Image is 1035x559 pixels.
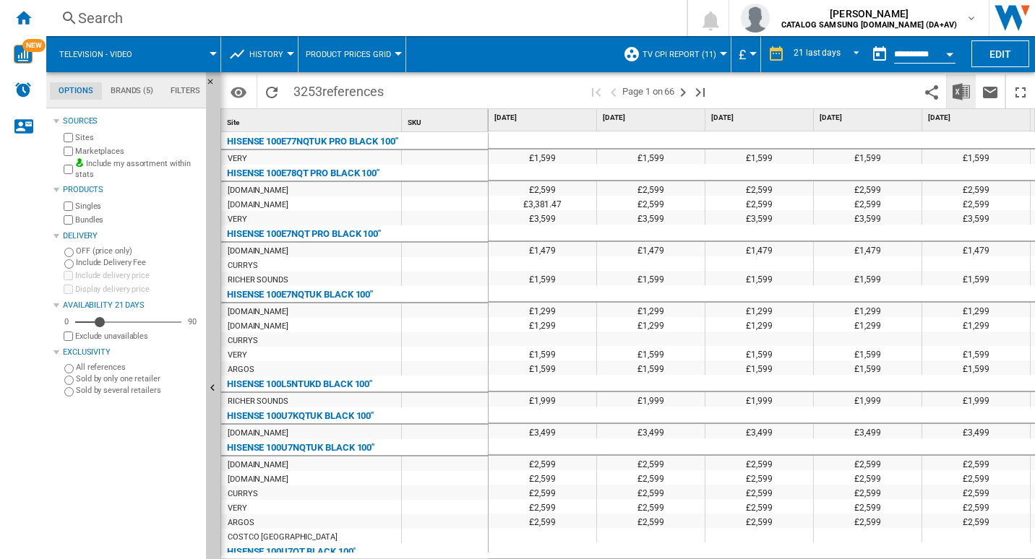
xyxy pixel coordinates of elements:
div: [DATE] [600,109,705,127]
div: CURRYS [228,334,257,348]
label: Include Delivery Fee [76,257,200,268]
button: Maximize [1006,74,1035,108]
div: £2,599 [597,196,705,210]
div: £2,599 [597,470,705,485]
div: ARGOS [228,516,254,530]
div: [DATE] [925,109,1030,127]
div: £2,599 [814,485,922,499]
span: [DATE] [603,113,702,123]
label: Exclude unavailables [75,331,200,342]
div: £2,599 [814,470,922,485]
input: All references [64,364,74,373]
input: Singles [64,201,73,211]
div: £2,599 [922,181,1030,196]
label: Display delivery price [75,284,200,295]
div: £ [739,36,753,72]
button: md-calendar [865,40,894,69]
div: £2,599 [922,499,1030,513]
div: SKU Sort None [405,109,488,131]
div: £1,299 [922,317,1030,331]
div: £3,599 [814,210,922,225]
div: £1,299 [705,303,813,317]
span: Product prices grid [306,50,391,59]
button: >Previous page [605,74,622,108]
div: [DOMAIN_NAME] [228,183,288,198]
div: £2,599 [489,470,596,485]
img: mysite-bg-18x18.png [75,158,84,167]
div: £2,599 [922,485,1030,499]
div: £1,999 [489,392,596,407]
div: £2,599 [922,196,1030,210]
span: History [249,50,283,59]
div: £2,599 [705,513,813,528]
label: All references [76,362,200,373]
label: Include my assortment within stats [75,158,200,181]
div: £3,499 [814,424,922,438]
button: Television - video [59,36,147,72]
input: Sold by several retailers [64,387,74,396]
div: £1,479 [922,242,1030,256]
div: £1,599 [814,360,922,375]
div: £2,599 [489,456,596,470]
div: VERY [228,348,247,363]
div: £3,499 [597,424,705,438]
div: VERY [228,152,247,166]
div: [DATE] [491,109,596,127]
div: £3,599 [489,210,596,225]
div: HISENSE 100U7NQTUK BLACK 100'' [227,439,374,456]
md-slider: Availability [75,315,181,329]
input: Marketplaces [64,147,73,156]
label: Marketplaces [75,146,200,157]
div: £3,499 [705,424,813,438]
div: HISENSE 100E7NQT PRO BLACK 100" [227,225,381,243]
div: £1,599 [597,360,705,375]
div: £1,299 [489,317,596,331]
input: Display delivery price [64,331,73,341]
div: CURRYS [228,487,257,501]
div: £2,599 [705,196,813,210]
div: £1,599 [489,271,596,285]
input: Sites [64,133,73,142]
span: SKU [408,118,421,126]
button: Product prices grid [306,36,398,72]
div: 0 [61,316,72,327]
div: £3,499 [922,424,1030,438]
div: Sort None [405,109,488,131]
div: [DOMAIN_NAME] [228,305,288,319]
button: Download in Excel [947,74,976,108]
div: £1,599 [814,346,922,360]
div: £2,599 [814,196,922,210]
label: Sold by several retailers [76,385,200,396]
div: £1,599 [922,346,1030,360]
div: £1,599 [705,346,813,360]
button: TV CPI Report (11) [643,36,723,72]
b: CATALOG SAMSUNG [DOMAIN_NAME] (DA+AV) [781,20,957,30]
label: Sold by only one retailer [76,373,200,384]
div: Sources [63,116,200,127]
div: HISENSE 100E7NQTUK BLACK 100" [227,286,373,303]
div: £1,299 [922,303,1030,317]
div: CURRYS [228,259,257,273]
div: £3,381.47 [489,196,596,210]
div: Search [78,8,649,28]
div: £2,599 [705,499,813,513]
div: £1,299 [705,317,813,331]
input: Include Delivery Fee [64,259,74,269]
div: £1,299 [597,317,705,331]
div: HISENSE 100E78QT PRO BLACK 100" [227,165,379,182]
div: Site Sort None [224,109,401,131]
div: £2,599 [705,470,813,485]
span: [DATE] [928,113,1027,123]
button: Reload [257,74,286,108]
div: [DOMAIN_NAME] [228,472,288,487]
button: Last page [692,74,709,108]
div: £2,599 [814,499,922,513]
img: wise-card.svg [14,45,33,64]
md-tab-item: Brands (5) [102,82,162,100]
span: £ [739,47,746,62]
div: £1,599 [814,149,922,164]
span: [DATE] [820,113,919,123]
div: £1,479 [814,242,922,256]
div: £1,999 [705,392,813,407]
button: Next page [674,74,692,108]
